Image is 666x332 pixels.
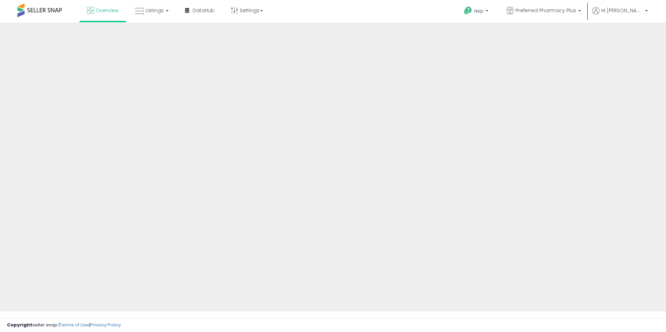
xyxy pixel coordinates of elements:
[601,7,643,14] span: Hi [PERSON_NAME]
[96,7,118,14] span: Overview
[146,7,164,14] span: Listings
[474,8,483,14] span: Help
[458,1,495,23] a: Help
[464,6,472,15] i: Get Help
[592,7,648,23] a: Hi [PERSON_NAME]
[193,7,215,14] span: DataHub
[516,7,576,14] span: Preferred Pharmacy Plus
